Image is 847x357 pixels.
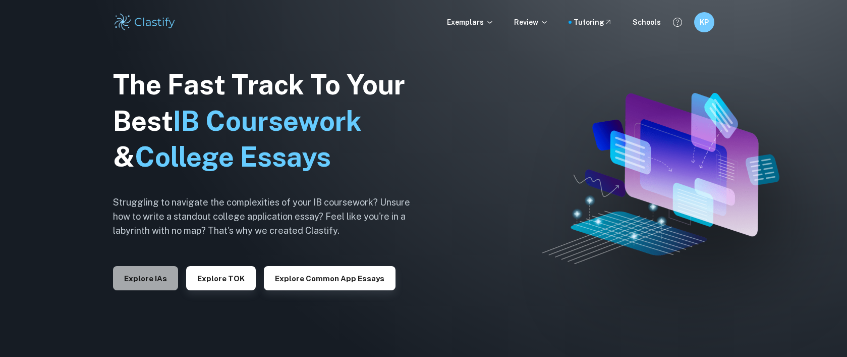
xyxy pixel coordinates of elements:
button: Explore Common App essays [264,266,396,290]
span: College Essays [135,141,331,173]
img: Clastify logo [113,12,177,32]
h6: Struggling to navigate the complexities of your IB coursework? Unsure how to write a standout col... [113,195,426,238]
img: Clastify hero [542,93,779,264]
button: KP [694,12,714,32]
button: Explore IAs [113,266,178,290]
a: Explore TOK [186,273,256,283]
p: Exemplars [447,17,494,28]
a: Tutoring [574,17,612,28]
button: Explore TOK [186,266,256,290]
a: Explore IAs [113,273,178,283]
button: Help and Feedback [669,14,686,31]
a: Explore Common App essays [264,273,396,283]
p: Review [514,17,548,28]
span: IB Coursework [173,105,362,137]
h6: KP [698,17,710,28]
h1: The Fast Track To Your Best & [113,67,426,176]
a: Schools [633,17,661,28]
